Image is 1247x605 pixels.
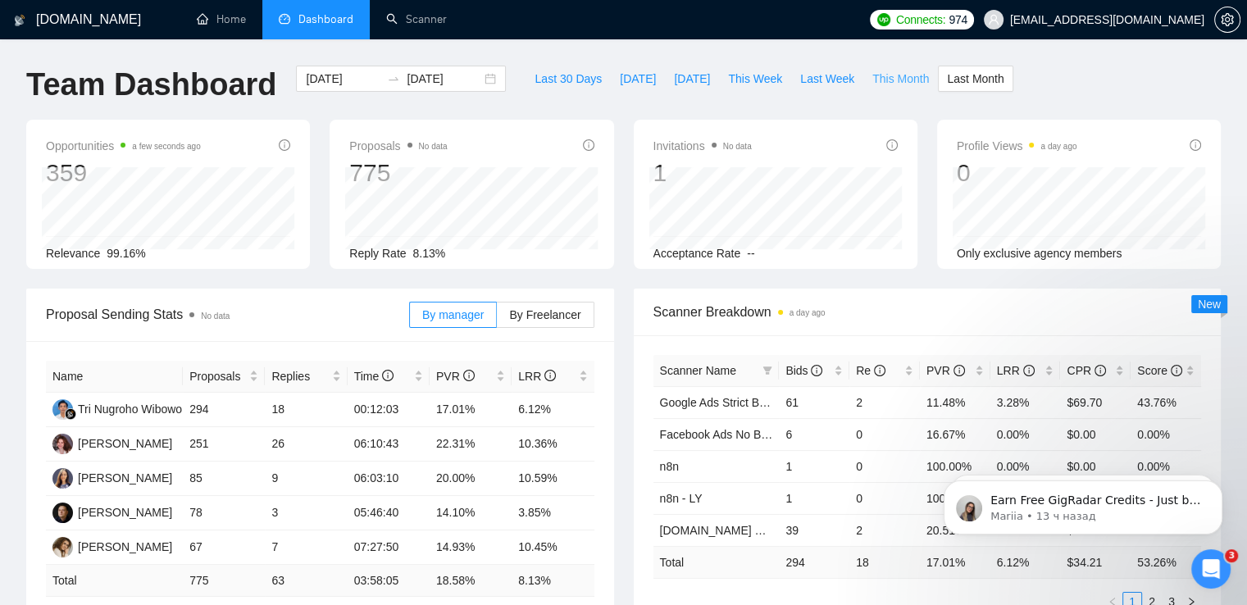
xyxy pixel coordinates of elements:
[653,157,752,189] div: 1
[653,247,741,260] span: Acceptance Rate
[349,136,447,156] span: Proposals
[348,496,430,530] td: 05:46:40
[877,13,890,26] img: upwork-logo.png
[653,302,1202,322] span: Scanner Breakdown
[107,247,145,260] span: 99.16%
[46,247,100,260] span: Relevance
[348,393,430,427] td: 00:12:03
[265,496,347,530] td: 3
[660,364,736,377] span: Scanner Name
[660,396,788,409] a: Google Ads Strict Budget
[849,386,920,418] td: 2
[1060,386,1131,418] td: $69.70
[518,370,556,383] span: LRR
[26,66,276,104] h1: Team Dashboard
[1131,546,1201,578] td: 53.26 %
[265,393,347,427] td: 18
[1214,7,1240,33] button: setting
[407,70,481,88] input: End date
[957,136,1077,156] span: Profile Views
[183,530,265,565] td: 67
[14,7,25,34] img: logo
[271,367,328,385] span: Replies
[52,471,172,484] a: IV[PERSON_NAME]
[430,462,512,496] td: 20.00%
[512,427,594,462] td: 10.36%
[349,157,447,189] div: 775
[1198,298,1221,311] span: New
[990,418,1061,450] td: 0.00%
[800,70,854,88] span: Last Week
[183,462,265,496] td: 85
[990,386,1061,418] td: 3.28%
[419,142,448,151] span: No data
[354,370,394,383] span: Time
[52,399,73,420] img: TN
[653,136,752,156] span: Invitations
[430,427,512,462] td: 22.31%
[46,157,201,189] div: 359
[1131,386,1201,418] td: 43.76%
[1137,364,1181,377] span: Score
[78,434,172,453] div: [PERSON_NAME]
[52,505,172,518] a: DS[PERSON_NAME]
[265,462,347,496] td: 9
[1023,365,1035,376] span: info-circle
[1171,365,1182,376] span: info-circle
[728,70,782,88] span: This Week
[653,546,780,578] td: Total
[1215,13,1240,26] span: setting
[957,157,1077,189] div: 0
[583,139,594,151] span: info-circle
[422,308,484,321] span: By manager
[1060,418,1131,450] td: $0.00
[78,469,172,487] div: [PERSON_NAME]
[382,370,394,381] span: info-circle
[997,364,1035,377] span: LRR
[762,366,772,375] span: filter
[349,247,406,260] span: Reply Rate
[723,142,752,151] span: No data
[926,364,965,377] span: PVR
[78,503,172,521] div: [PERSON_NAME]
[436,370,475,383] span: PVR
[872,70,929,88] span: This Month
[430,496,512,530] td: 14.10%
[512,462,594,496] td: 10.59%
[265,361,347,393] th: Replies
[132,142,200,151] time: a few seconds ago
[759,358,776,383] span: filter
[896,11,945,29] span: Connects:
[1060,546,1131,578] td: $ 34.21
[611,66,665,92] button: [DATE]
[413,247,446,260] span: 8.13%
[265,565,347,597] td: 63
[779,386,849,418] td: 61
[779,546,849,578] td: 294
[849,450,920,482] td: 0
[1131,418,1201,450] td: 0.00%
[78,538,172,556] div: [PERSON_NAME]
[790,308,826,317] time: a day ago
[65,408,76,420] img: gigradar-bm.png
[52,434,73,454] img: LY
[183,565,265,597] td: 775
[665,66,719,92] button: [DATE]
[779,450,849,482] td: 1
[52,539,172,553] a: AS[PERSON_NAME]
[849,546,920,578] td: 18
[1190,139,1201,151] span: info-circle
[674,70,710,88] span: [DATE]
[183,361,265,393] th: Proposals
[660,460,679,473] a: n8n
[990,546,1061,578] td: 6.12 %
[46,565,183,597] td: Total
[430,530,512,565] td: 14.93%
[660,524,924,537] a: [DOMAIN_NAME] & other tools - [PERSON_NAME]
[886,139,898,151] span: info-circle
[52,468,73,489] img: IV
[1040,142,1076,151] time: a day ago
[849,514,920,546] td: 2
